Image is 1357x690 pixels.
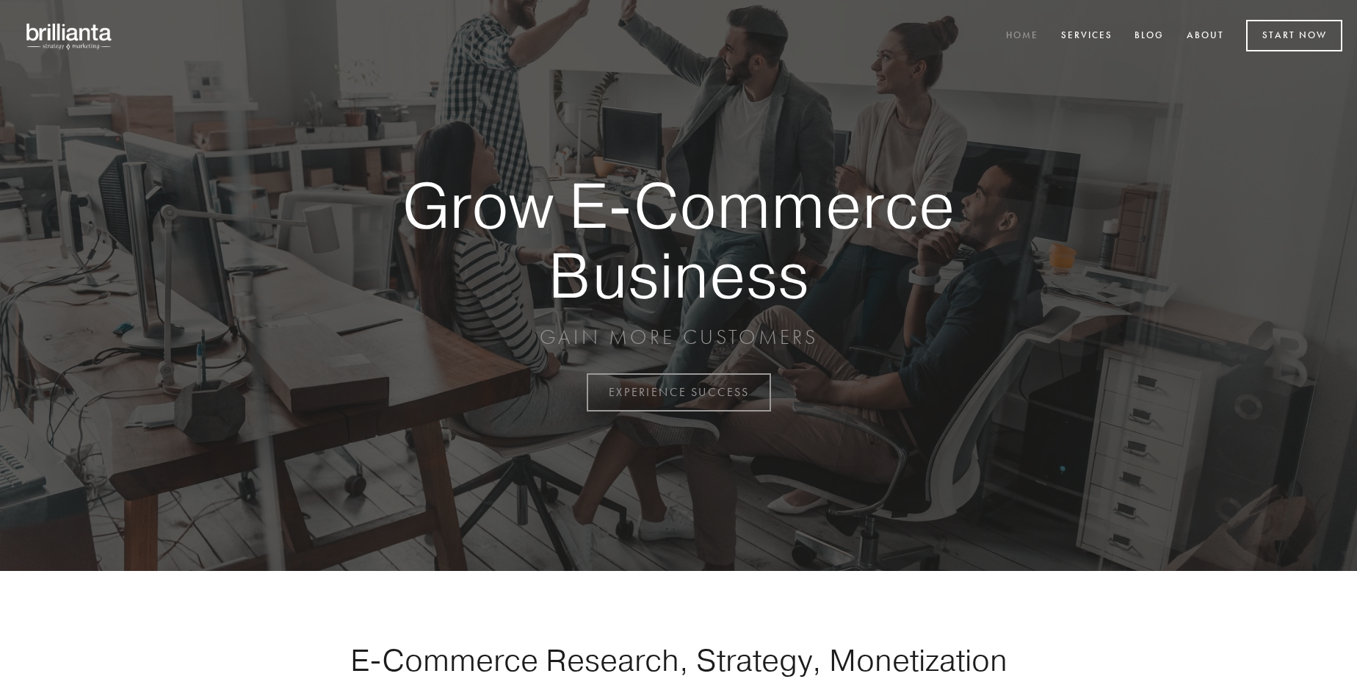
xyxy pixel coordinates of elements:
p: GAIN MORE CUSTOMERS [351,324,1006,351]
img: brillianta - research, strategy, marketing [15,15,125,57]
strong: Grow E-Commerce Business [351,170,1006,309]
a: Start Now [1246,20,1342,51]
a: Services [1052,24,1122,48]
a: EXPERIENCE SUCCESS [587,373,771,412]
a: About [1177,24,1234,48]
h1: E-Commerce Research, Strategy, Monetization [304,642,1053,678]
a: Home [996,24,1048,48]
a: Blog [1125,24,1173,48]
